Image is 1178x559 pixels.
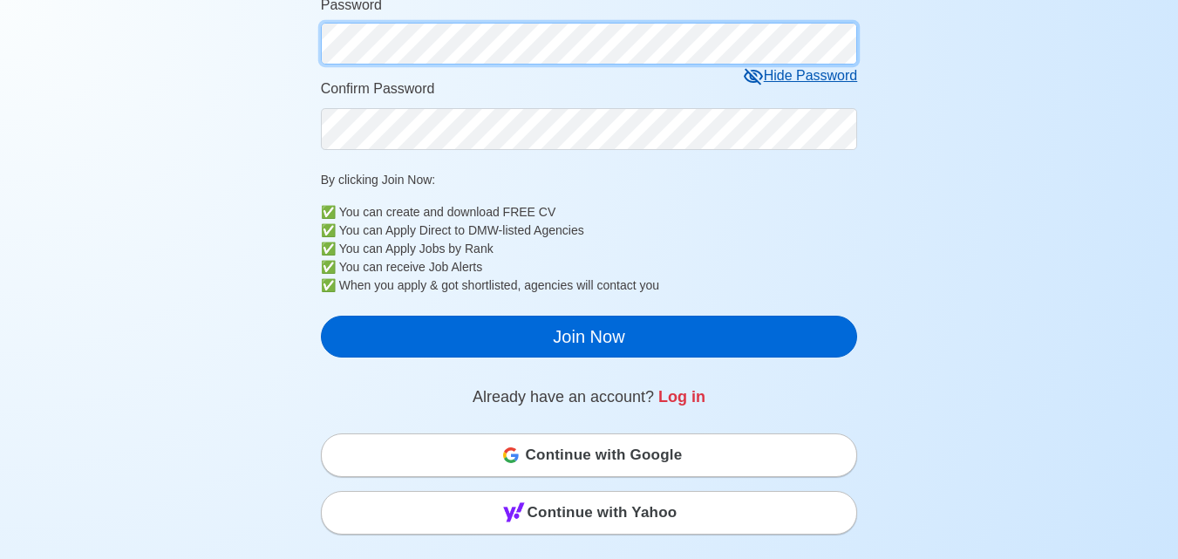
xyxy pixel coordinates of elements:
[321,222,336,240] b: ✅
[321,240,336,258] b: ✅
[339,203,858,222] div: You can create and download FREE CV
[321,258,336,276] b: ✅
[321,276,336,295] b: ✅
[321,171,858,189] p: By clicking Join Now:
[339,222,858,240] div: You can Apply Direct to DMW-listed Agencies
[743,65,858,87] div: Hide Password
[339,258,858,276] div: You can receive Job Alerts
[339,240,858,258] div: You can Apply Jobs by Rank
[321,491,858,535] button: Continue with Yahoo
[526,438,683,473] span: Continue with Google
[321,81,435,96] span: Confirm Password
[528,495,678,530] span: Continue with Yahoo
[321,385,858,409] p: Already have an account?
[321,433,858,477] button: Continue with Google
[339,276,858,295] div: When you apply & got shortlisted, agencies will contact you
[321,203,336,222] b: ✅
[658,388,705,406] a: Log in
[321,316,858,358] button: Join Now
